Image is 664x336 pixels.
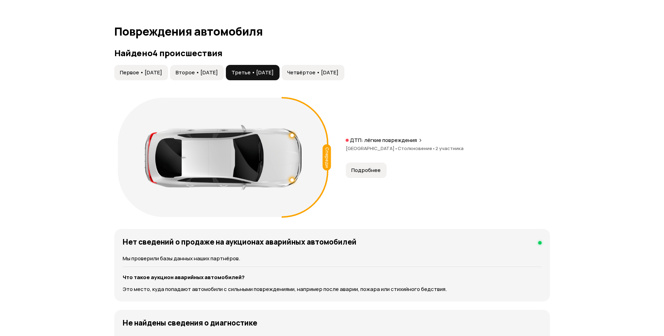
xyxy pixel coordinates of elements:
span: Первое • [DATE] [120,69,162,76]
button: Второе • [DATE] [170,65,224,80]
span: Столкновение [398,145,435,151]
strong: Что такое аукцион аварийных автомобилей? [123,274,245,281]
h3: Найдено 4 происшествия [114,48,550,58]
h4: Не найдены сведения о диагностике [123,318,257,327]
p: ДТП: лёгкие повреждения [350,137,417,144]
div: Спереди [322,144,331,171]
h1: Повреждения автомобиля [114,25,550,38]
span: Второе • [DATE] [176,69,218,76]
span: 2 участника [435,145,464,151]
button: Первое • [DATE] [114,65,168,80]
span: Третье • [DATE] [231,69,274,76]
p: Мы проверили базы данных наших партнёров. [123,255,542,262]
button: Четвёртое • [DATE] [282,65,344,80]
span: • [395,145,398,151]
p: Это место, куда попадают автомобили с сильными повреждениями, например после аварии, пожара или с... [123,285,542,293]
span: [GEOGRAPHIC_DATA] [346,145,398,151]
button: Третье • [DATE] [226,65,280,80]
span: Четвёртое • [DATE] [287,69,338,76]
span: Подробнее [351,167,381,174]
button: Подробнее [346,163,387,178]
h4: Нет сведений о продаже на аукционах аварийных автомобилей [123,237,357,246]
span: • [432,145,435,151]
